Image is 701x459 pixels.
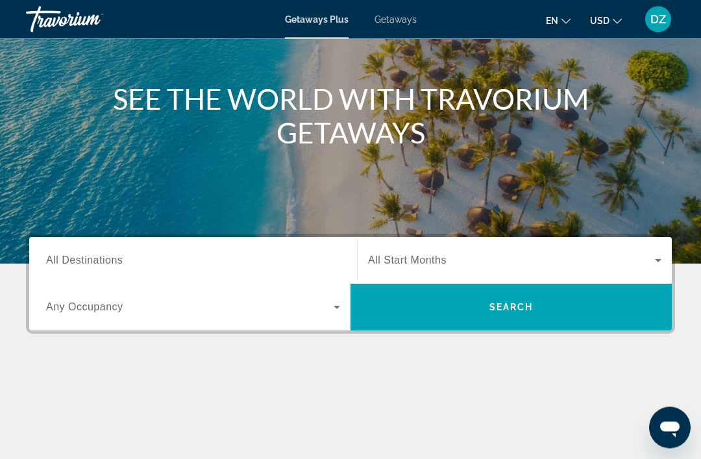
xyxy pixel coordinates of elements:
button: Change language [546,11,571,30]
span: USD [590,16,609,26]
button: User Menu [641,6,675,33]
a: Travorium [26,3,156,36]
span: All Destinations [46,255,123,266]
button: Search [350,284,672,331]
h1: SEE THE WORLD WITH TRAVORIUM GETAWAYS [107,82,594,150]
a: Getaways Plus [285,14,349,25]
span: en [546,16,558,26]
iframe: Button to launch messaging window [649,407,691,449]
div: Search widget [29,238,672,331]
span: Any Occupancy [46,302,123,313]
span: Search [489,303,534,313]
a: Getaways [375,14,417,25]
button: Change currency [590,11,622,30]
span: All Start Months [368,255,447,266]
span: DZ [650,13,666,26]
